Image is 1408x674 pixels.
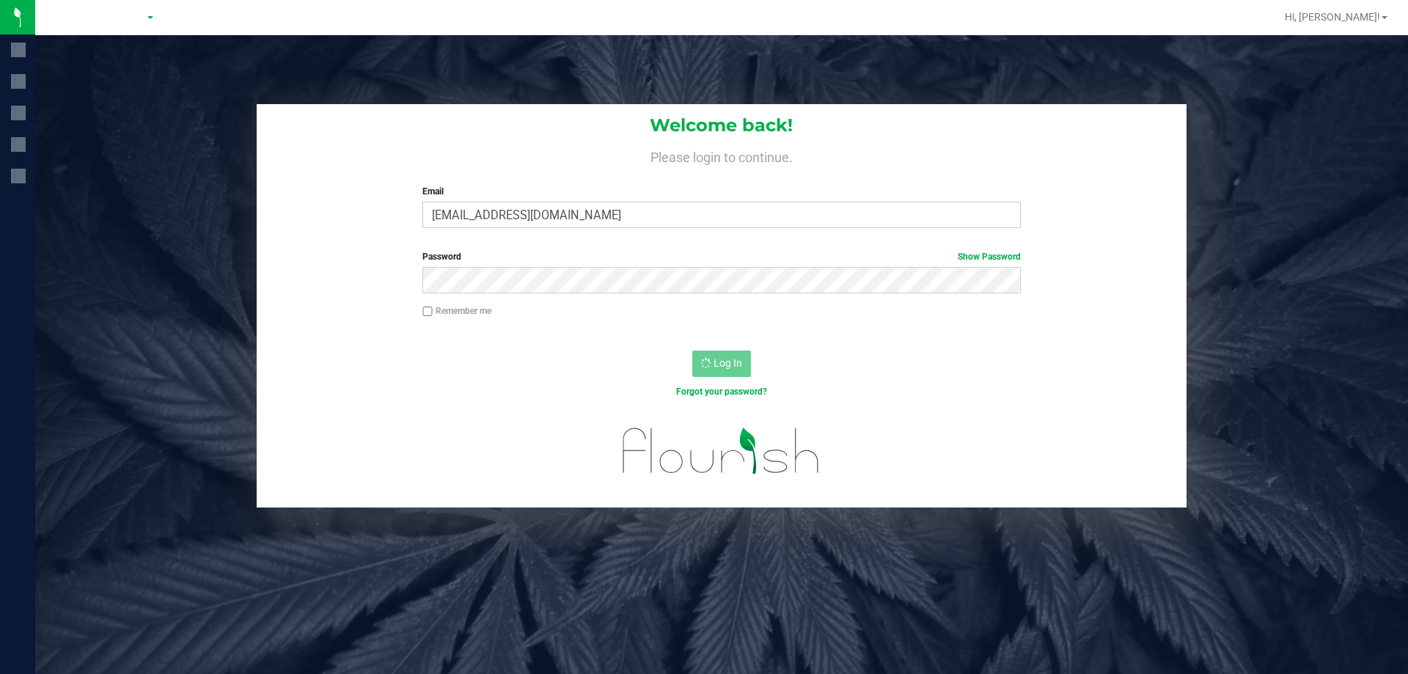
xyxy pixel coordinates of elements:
[676,387,767,397] a: Forgot your password?
[257,116,1187,135] h1: Welcome back!
[958,252,1021,262] a: Show Password
[422,304,491,318] label: Remember me
[1285,11,1380,23] span: Hi, [PERSON_NAME]!
[714,357,742,369] span: Log In
[422,185,1020,198] label: Email
[422,252,461,262] span: Password
[605,414,837,488] img: flourish_logo.svg
[422,307,433,317] input: Remember me
[692,351,751,377] button: Log In
[257,147,1187,164] h4: Please login to continue.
